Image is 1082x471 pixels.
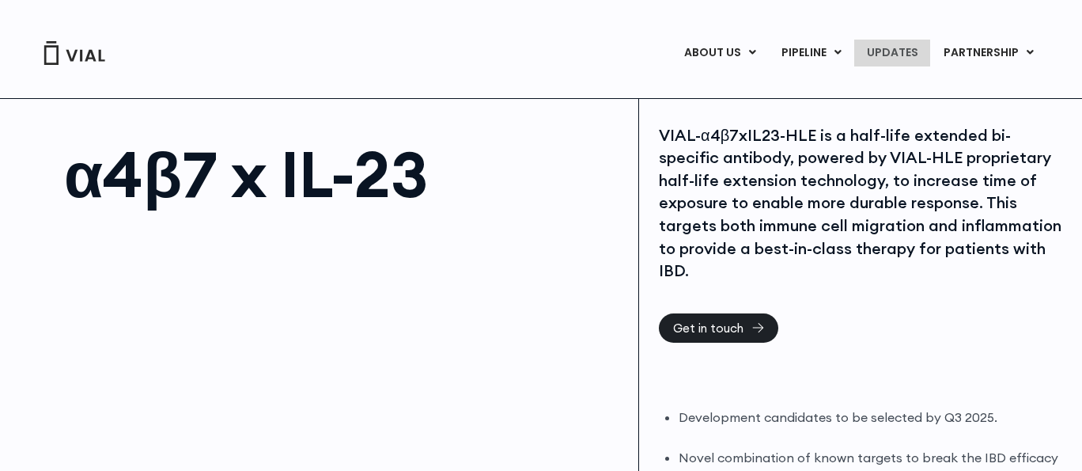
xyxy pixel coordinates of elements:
[659,313,778,343] a: Get in touch
[679,408,1062,427] li: Development candidates to be selected by Q3 2025.
[659,124,1062,283] div: VIAL-α4β7xIL23-HLE is a half-life extended bi-specific antibody, powered by VIAL-HLE proprietary ...
[43,41,106,65] img: Vial Logo
[673,322,743,334] span: Get in touch
[672,40,768,66] a: ABOUT USMenu Toggle
[64,142,622,206] h1: α4β7 x IL-23
[769,40,853,66] a: PIPELINEMenu Toggle
[854,40,930,66] a: UPDATES
[931,40,1046,66] a: PARTNERSHIPMenu Toggle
